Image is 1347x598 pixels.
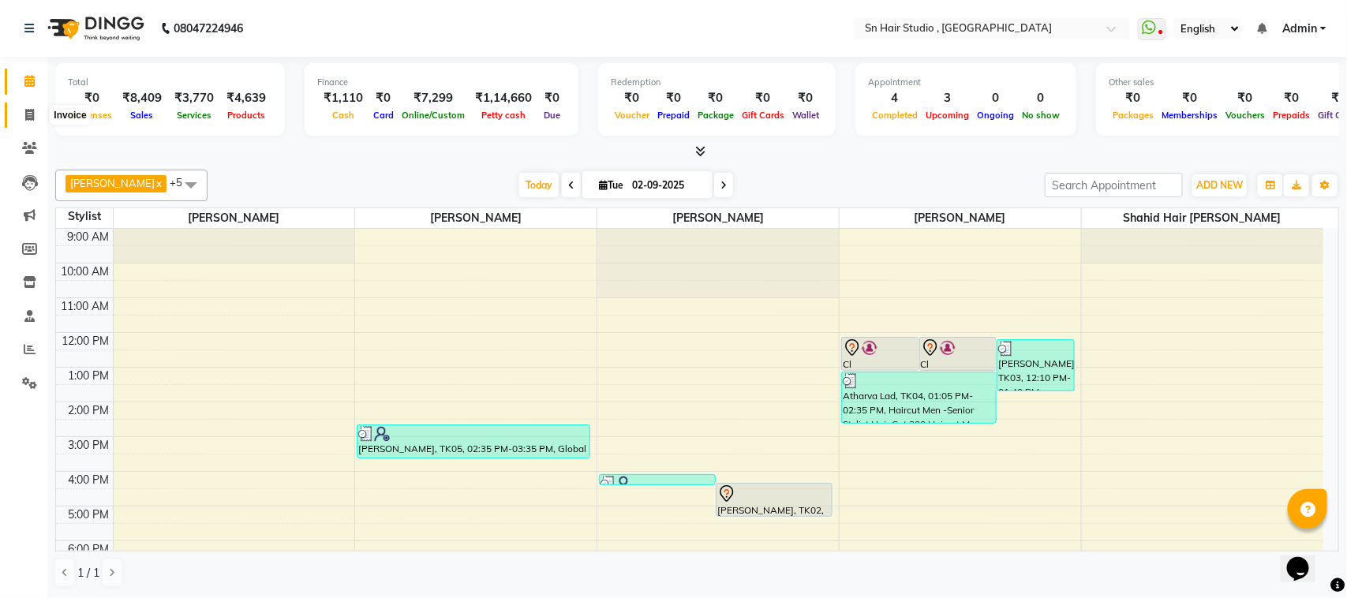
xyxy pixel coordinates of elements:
[398,110,469,121] span: Online/Custom
[477,110,529,121] span: Petty cash
[65,472,113,488] div: 4:00 PM
[1196,179,1243,191] span: ADD NEW
[1082,208,1323,228] span: shahid hair [PERSON_NAME]
[868,110,922,121] span: Completed
[611,89,653,107] div: ₹0
[58,298,113,315] div: 11:00 AM
[788,89,823,107] div: ₹0
[519,173,559,197] span: Today
[65,541,113,558] div: 6:00 PM
[223,110,269,121] span: Products
[398,89,469,107] div: ₹7,299
[174,6,243,50] b: 08047224946
[600,475,715,484] div: [PERSON_NAME], TK06, 04:00 PM-04:15 PM, Threading Women -Eyebrows/Forehead/Chin/ Upper Lip / Lowe...
[1222,89,1269,107] div: ₹0
[694,89,738,107] div: ₹0
[627,174,706,197] input: 2025-09-02
[65,437,113,454] div: 3:00 PM
[369,89,398,107] div: ₹0
[595,179,627,191] span: Tue
[922,89,973,107] div: 3
[1222,110,1269,121] span: Vouchers
[369,110,398,121] span: Card
[317,76,566,89] div: Finance
[469,89,538,107] div: ₹1,14,660
[59,333,113,349] div: 12:00 PM
[868,76,1064,89] div: Appointment
[65,506,113,523] div: 5:00 PM
[1018,110,1064,121] span: No show
[868,89,922,107] div: 4
[842,338,919,370] div: Cl [PERSON_NAME], TK01, 12:05 PM-01:05 PM, Haircut Men -Senior Stylist Hair Cut 300
[920,338,997,370] div: Cl [PERSON_NAME], TK01, 12:05 PM-01:05 PM, Haircut Men -Senior Stylist Hair Cut 300
[922,110,973,121] span: Upcoming
[717,484,832,516] div: [PERSON_NAME], TK02, 04:15 PM-05:15 PM, Straight Blowdry Women -Hair Upto Back
[1045,173,1183,197] input: Search Appointment
[68,76,272,89] div: Total
[355,208,597,228] span: [PERSON_NAME]
[842,372,996,423] div: Atharva Lad, TK04, 01:05 PM-02:35 PM, Haircut Men -Senior Stylist Hair Cut 300,Haircut Men -Shave
[788,110,823,121] span: Wallet
[738,110,788,121] span: Gift Cards
[127,110,158,121] span: Sales
[173,110,215,121] span: Services
[168,89,220,107] div: ₹3,770
[538,89,566,107] div: ₹0
[973,89,1018,107] div: 0
[1192,174,1247,196] button: ADD NEW
[1269,110,1314,121] span: Prepaids
[328,110,358,121] span: Cash
[540,110,564,121] span: Due
[1158,110,1222,121] span: Memberships
[1269,89,1314,107] div: ₹0
[997,340,1074,391] div: [PERSON_NAME], TK03, 12:10 PM-01:40 PM, Haircut Men -Senior Stylist Hair Cut 300,Haircut Men -Shave
[155,177,162,189] a: x
[68,89,116,107] div: ₹0
[65,229,113,245] div: 9:00 AM
[738,89,788,107] div: ₹0
[170,176,194,189] span: +5
[40,6,148,50] img: logo
[1282,21,1317,37] span: Admin
[653,110,694,121] span: Prepaid
[1018,89,1064,107] div: 0
[65,402,113,419] div: 2:00 PM
[611,76,823,89] div: Redemption
[56,208,113,225] div: Stylist
[597,208,839,228] span: [PERSON_NAME]
[840,208,1081,228] span: [PERSON_NAME]
[65,368,113,384] div: 1:00 PM
[58,263,113,280] div: 10:00 AM
[1109,89,1158,107] div: ₹0
[653,89,694,107] div: ₹0
[694,110,738,121] span: Package
[1281,535,1331,582] iframe: chat widget
[116,89,168,107] div: ₹8,409
[357,425,589,458] div: [PERSON_NAME], TK05, 02:35 PM-03:35 PM, Global Color Base Loreal (Majirel) Women -Hair Below Shou...
[70,177,155,189] span: [PERSON_NAME]
[973,110,1018,121] span: Ongoing
[77,565,99,581] span: 1 / 1
[220,89,272,107] div: ₹4,639
[317,89,369,107] div: ₹1,110
[1109,110,1158,121] span: Packages
[611,110,653,121] span: Voucher
[50,106,90,125] div: Invoice
[1158,89,1222,107] div: ₹0
[114,208,355,228] span: [PERSON_NAME]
